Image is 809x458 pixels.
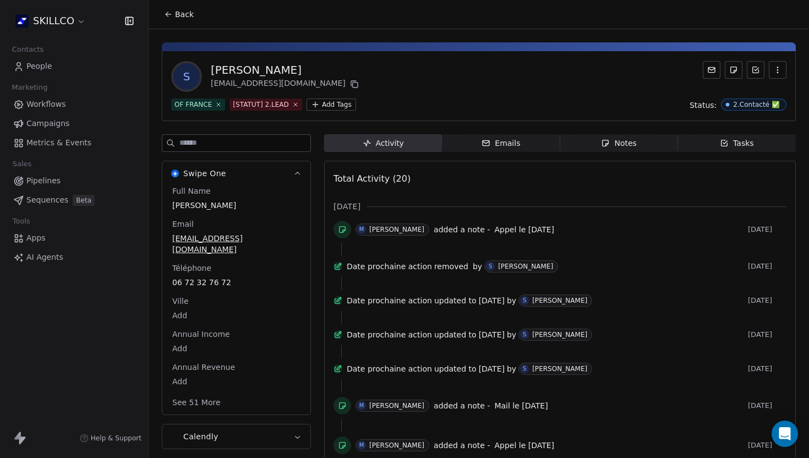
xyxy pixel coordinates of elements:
[434,400,490,411] span: added a note -
[748,330,786,339] span: [DATE]
[170,219,196,230] span: Email
[494,401,548,410] span: Mail le [DATE]
[434,295,477,306] span: updated to
[748,364,786,373] span: [DATE]
[170,296,191,307] span: Ville
[9,248,139,266] a: AI Agents
[211,78,361,91] div: [EMAIL_ADDRESS][DOMAIN_NAME]
[369,402,424,410] div: [PERSON_NAME]
[347,363,432,374] span: Date prochaine action
[523,364,526,373] div: S
[479,329,505,340] span: [DATE]
[162,186,310,415] div: Swipe OneSwipe One
[26,252,63,263] span: AI Agents
[172,200,300,211] span: [PERSON_NAME]
[748,262,786,271] span: [DATE]
[473,261,482,272] span: by
[170,329,232,340] span: Annual Income
[174,100,212,110] div: OF FRANCE
[507,295,516,306] span: by
[171,170,179,177] img: Swipe One
[434,440,490,451] span: added a note -
[334,173,411,184] span: Total Activity (20)
[494,439,554,452] a: Appel le [DATE]
[523,330,526,339] div: S
[7,79,52,96] span: Marketing
[211,62,361,78] div: [PERSON_NAME]
[347,295,432,306] span: Date prochaine action
[26,118,69,129] span: Campaigns
[170,362,237,373] span: Annual Revenue
[26,232,46,244] span: Apps
[26,61,52,72] span: People
[532,331,587,339] div: [PERSON_NAME]
[334,201,360,212] span: [DATE]
[434,261,468,272] span: removed
[359,441,364,450] div: M
[73,195,95,206] span: Beta
[9,191,139,209] a: SequencesBeta
[434,224,490,235] span: added a note -
[359,225,364,234] div: M
[494,399,548,412] a: Mail le [DATE]
[494,223,554,236] a: Appel le [DATE]
[748,441,786,450] span: [DATE]
[347,261,432,272] span: Date prochaine action
[434,329,477,340] span: updated to
[7,41,48,58] span: Contacts
[748,225,786,234] span: [DATE]
[162,161,310,186] button: Swipe OneSwipe One
[183,168,226,179] span: Swipe One
[173,63,200,90] span: S
[748,401,786,410] span: [DATE]
[359,401,364,410] div: M
[494,441,554,450] span: Appel le [DATE]
[172,343,300,354] span: Add
[601,138,636,149] div: Notes
[26,99,66,110] span: Workflows
[307,99,356,111] button: Add Tags
[91,434,141,443] span: Help & Support
[233,100,289,110] div: [STATUT] 2.LEAD
[9,115,139,133] a: Campaigns
[13,12,88,30] button: SKILLCO
[172,376,300,387] span: Add
[494,225,554,234] span: Appel le [DATE]
[772,421,798,447] div: Open Intercom Messenger
[498,263,553,270] div: [PERSON_NAME]
[720,138,754,149] div: Tasks
[172,277,300,288] span: 06 72 32 76 72
[9,134,139,152] a: Metrics & Events
[33,14,74,28] span: SKILLCO
[172,233,300,255] span: [EMAIL_ADDRESS][DOMAIN_NAME]
[733,101,780,108] div: 2.Contacté ✅
[15,14,29,28] img: Skillco%20logo%20icon%20(2).png
[162,424,310,449] button: CalendlyCalendly
[9,172,139,190] a: Pipelines
[26,175,61,187] span: Pipelines
[434,363,477,374] span: updated to
[479,363,505,374] span: [DATE]
[26,194,68,206] span: Sequences
[170,186,213,197] span: Full Name
[479,295,505,306] span: [DATE]
[369,441,424,449] div: [PERSON_NAME]
[157,4,200,24] button: Back
[175,9,194,20] span: Back
[532,365,587,373] div: [PERSON_NAME]
[9,229,139,247] a: Apps
[80,434,141,443] a: Help & Support
[26,137,91,149] span: Metrics & Events
[507,363,516,374] span: by
[170,263,214,274] span: Téléphone
[8,213,35,230] span: Tools
[166,392,227,412] button: See 51 More
[523,296,526,305] div: S
[347,329,432,340] span: Date prochaine action
[172,310,300,321] span: Add
[507,329,516,340] span: by
[748,296,786,305] span: [DATE]
[532,297,587,304] div: [PERSON_NAME]
[489,262,492,271] div: S
[482,138,520,149] div: Emails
